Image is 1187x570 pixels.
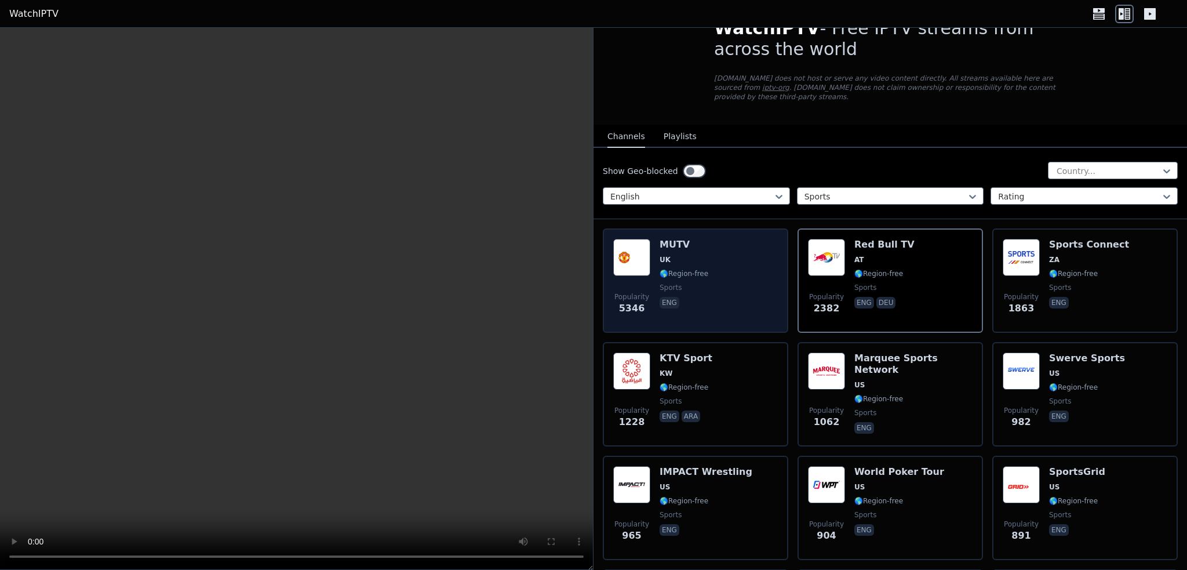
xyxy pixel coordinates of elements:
[1049,482,1059,492] span: US
[1049,411,1069,422] p: eng
[1049,383,1058,391] span: 🌎
[1003,239,1040,276] img: Sports Connect
[1049,255,1059,264] span: ZA
[660,397,682,406] span: sports
[1049,497,1098,505] span: Region-free
[854,395,863,403] span: 🌎
[854,353,973,376] h6: Marquee Sports Network
[1049,510,1071,520] span: sports
[660,270,708,278] span: Region-free
[854,297,874,308] p: eng
[854,408,876,417] span: sports
[660,497,708,505] span: Region-free
[1011,415,1031,429] span: 982
[660,497,668,505] span: 🌎
[808,239,845,276] img: Red Bull TV
[660,369,673,378] span: KW
[1049,383,1098,391] span: Region-free
[762,83,789,92] a: iptv-org
[809,406,844,415] span: Popularity
[622,529,641,543] span: 965
[1049,524,1069,536] p: eng
[854,466,944,478] h6: World Poker Tour
[660,411,679,422] p: eng
[613,466,650,503] img: IMPACT Wrestling
[614,406,649,415] span: Popularity
[660,482,670,492] span: US
[854,255,864,264] span: AT
[660,383,668,391] span: 🌎
[660,510,682,520] span: sports
[660,283,682,292] span: sports
[1011,529,1031,543] span: 891
[1004,520,1039,529] span: Popularity
[876,297,896,308] p: deu
[660,255,671,264] span: UK
[1049,353,1125,364] h6: Swerve Sports
[1049,466,1105,478] h6: SportsGrid
[854,497,863,505] span: 🌎
[808,466,845,503] img: World Poker Tour
[1003,353,1040,390] img: Swerve Sports
[809,292,844,302] span: Popularity
[854,380,865,390] span: US
[1049,369,1059,378] span: US
[808,353,845,390] img: Marquee Sports Network
[809,520,844,529] span: Popularity
[854,283,876,292] span: sports
[660,239,708,250] h6: MUTV
[660,466,752,478] h6: IMPACT Wrestling
[603,165,678,177] label: Show Geo-blocked
[1049,239,1129,250] h6: Sports Connect
[613,239,650,276] img: MUTV
[1049,497,1058,505] span: 🌎
[714,18,1066,60] h1: - Free IPTV streams from across the world
[9,7,59,21] a: WatchIPTV
[817,529,836,543] span: 904
[854,270,903,278] span: Region-free
[1049,283,1071,292] span: sports
[1004,406,1039,415] span: Popularity
[854,395,903,403] span: Region-free
[1049,397,1071,406] span: sports
[714,74,1066,101] p: [DOMAIN_NAME] does not host or serve any video content directly. All streams available here are s...
[664,126,697,148] button: Playlists
[1003,466,1040,503] img: SportsGrid
[854,482,865,492] span: US
[619,415,645,429] span: 1228
[1049,297,1069,308] p: eng
[619,302,645,315] span: 5346
[660,524,679,536] p: eng
[714,18,820,38] span: WatchIPTV
[854,524,874,536] p: eng
[607,126,645,148] button: Channels
[1004,292,1039,302] span: Popularity
[660,353,712,364] h6: KTV Sport
[613,353,650,390] img: KTV Sport
[614,520,649,529] span: Popularity
[1049,270,1098,278] span: Region-free
[814,415,840,429] span: 1062
[854,510,876,520] span: sports
[660,270,668,278] span: 🌎
[682,411,700,422] p: ara
[854,422,874,434] p: eng
[614,292,649,302] span: Popularity
[854,239,915,250] h6: Red Bull TV
[1049,270,1058,278] span: 🌎
[854,497,903,505] span: Region-free
[814,302,840,315] span: 2382
[660,297,679,308] p: eng
[660,383,708,391] span: Region-free
[1008,302,1035,315] span: 1863
[854,270,863,278] span: 🌎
